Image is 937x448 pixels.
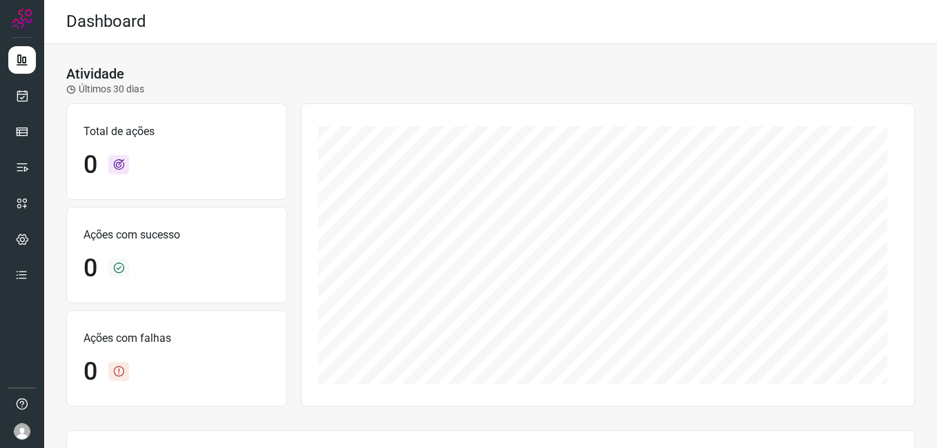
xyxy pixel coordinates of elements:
img: Logo [12,8,32,29]
h1: 0 [83,254,97,283]
p: Total de ações [83,123,270,140]
p: Ações com falhas [83,330,270,347]
img: avatar-user-boy.jpg [14,423,30,440]
p: Últimos 30 dias [66,82,144,96]
h2: Dashboard [66,12,146,32]
h3: Atividade [66,65,124,82]
h1: 0 [83,357,97,387]
h1: 0 [83,150,97,180]
p: Ações com sucesso [83,227,270,243]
